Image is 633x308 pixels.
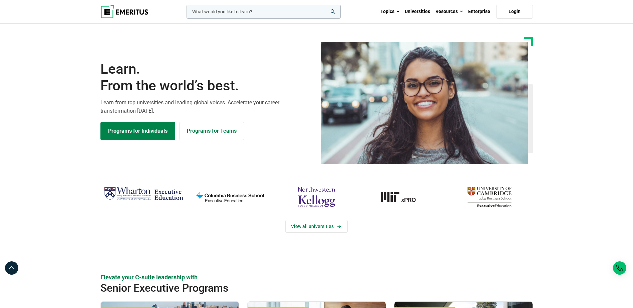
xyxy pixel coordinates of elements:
img: northwestern-kellogg [277,184,356,210]
a: Explore Programs [100,122,175,140]
img: cambridge-judge-business-school [449,184,529,210]
img: Wharton Executive Education [104,184,184,204]
p: Elevate your C-suite leadership with [100,273,533,281]
a: Explore for Business [179,122,244,140]
a: MIT-xPRO [363,184,443,210]
a: Login [496,5,533,19]
a: View Universities [285,220,348,233]
h1: Learn. [100,61,313,94]
input: woocommerce-product-search-field-0 [187,5,341,19]
img: Learn from the world's best [321,42,528,164]
span: From the world’s best. [100,77,313,94]
p: Learn from top universities and leading global voices. Accelerate your career transformation [DATE]. [100,98,313,115]
h2: Senior Executive Programs [100,281,490,295]
img: columbia-business-school [190,184,270,210]
img: MIT xPRO [363,184,443,210]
